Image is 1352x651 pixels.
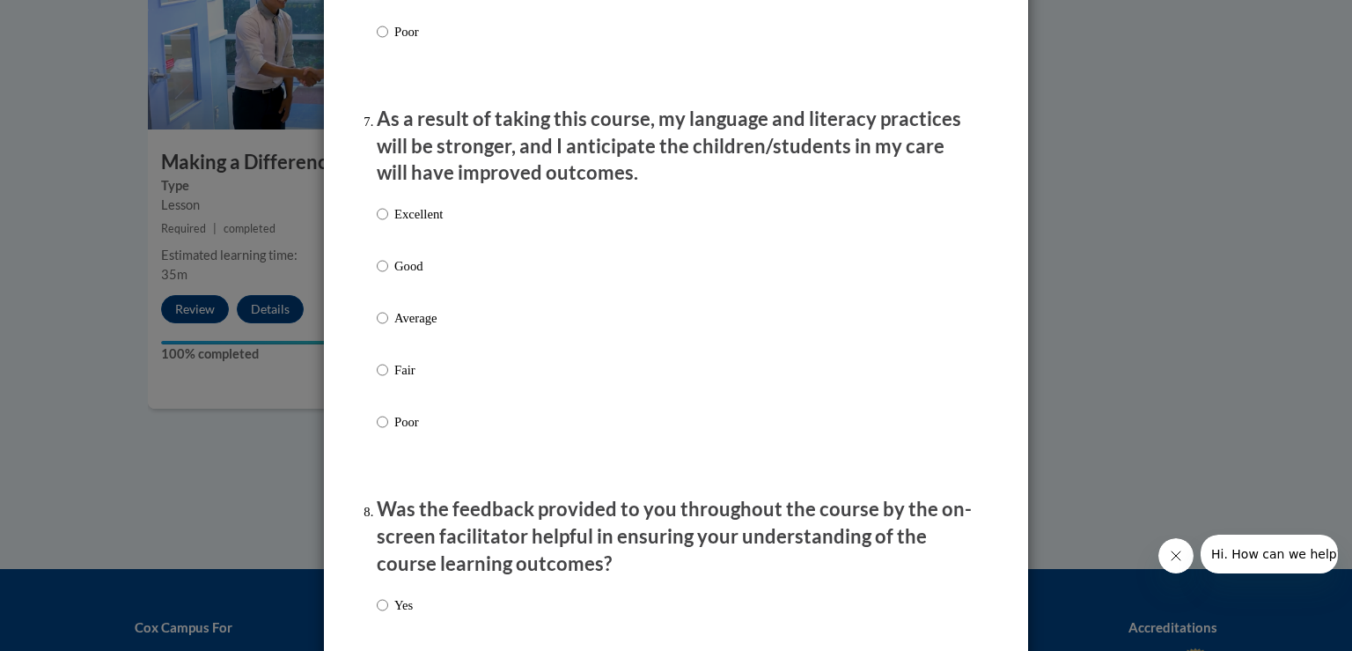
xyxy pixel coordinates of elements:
iframe: Close message [1158,538,1194,573]
p: Was the feedback provided to you throughout the course by the on-screen facilitator helpful in en... [377,496,975,577]
p: Excellent [394,204,443,224]
iframe: Message from company [1201,535,1338,573]
p: As a result of taking this course, my language and literacy practices will be stronger, and I ant... [377,106,975,187]
p: Average [394,308,443,328]
p: Good [394,256,443,276]
input: Good [377,256,388,276]
input: Poor [377,22,388,41]
input: Yes [377,596,388,615]
p: Poor [394,412,443,432]
input: Excellent [377,204,388,224]
input: Fair [377,360,388,380]
p: Yes [394,596,413,615]
span: Hi. How can we help? [11,12,143,26]
input: Average [377,308,388,328]
input: Poor [377,412,388,432]
p: Poor [394,22,443,41]
p: Fair [394,360,443,380]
